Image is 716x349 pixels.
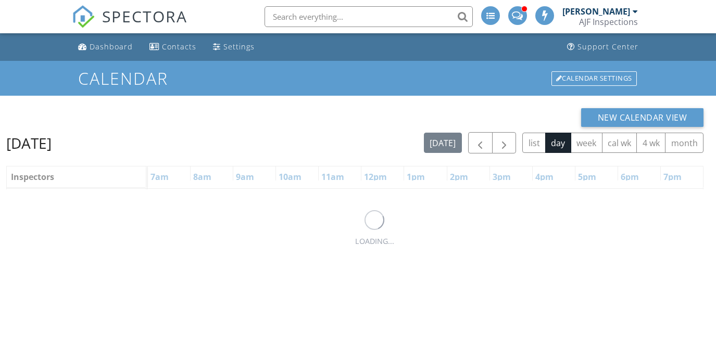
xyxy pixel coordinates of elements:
a: SPECTORA [72,14,187,36]
a: 12pm [361,169,390,185]
a: 10am [276,169,304,185]
a: 4pm [533,169,556,185]
a: Dashboard [74,37,137,57]
button: Previous day [468,132,493,153]
a: Contacts [145,37,200,57]
input: Search everything... [265,6,473,27]
div: Contacts [162,42,196,51]
div: Settings [223,42,255,51]
a: 7am [148,169,171,185]
span: Inspectors [11,171,54,183]
span: SPECTORA [102,5,187,27]
a: Calendar Settings [550,70,638,87]
a: Support Center [563,37,643,57]
a: 7pm [661,169,684,185]
a: 8am [191,169,214,185]
div: AJF Inspections [579,17,638,27]
button: cal wk [602,133,637,153]
div: LOADING... [355,236,394,247]
button: week [571,133,602,153]
div: Calendar Settings [551,71,637,86]
a: 9am [233,169,257,185]
div: Support Center [577,42,638,51]
div: [PERSON_NAME] [562,6,630,17]
a: 3pm [490,169,513,185]
div: Dashboard [90,42,133,51]
a: 5pm [575,169,599,185]
button: 4 wk [636,133,665,153]
button: Next day [492,132,517,153]
a: 6pm [618,169,642,185]
button: month [665,133,704,153]
a: 2pm [447,169,471,185]
h2: [DATE] [6,133,52,153]
button: [DATE] [424,133,462,153]
h1: Calendar [78,69,637,87]
button: day [545,133,571,153]
button: New Calendar View [581,108,704,127]
a: Settings [209,37,259,57]
img: The Best Home Inspection Software - Spectora [72,5,95,28]
button: list [522,133,546,153]
a: 11am [319,169,347,185]
a: 1pm [404,169,428,185]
